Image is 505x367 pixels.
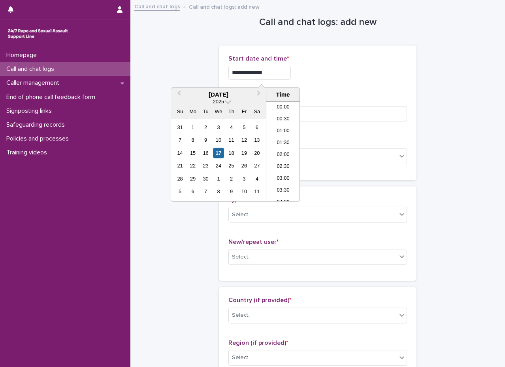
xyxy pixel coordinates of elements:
div: Choose Wednesday, September 3rd, 2025 [213,122,224,133]
li: 02:00 [266,149,300,161]
div: Choose Saturday, October 11th, 2025 [252,186,262,197]
div: Select... [232,311,252,319]
div: Choose Friday, September 19th, 2025 [239,148,249,158]
div: Choose Wednesday, September 24th, 2025 [213,160,224,171]
div: Choose Tuesday, September 23rd, 2025 [200,160,211,171]
button: Previous Month [172,89,185,101]
li: 02:30 [266,161,300,173]
div: Select... [232,211,252,219]
a: Call and chat logs [134,2,180,11]
div: Choose Wednesday, October 8th, 2025 [213,186,224,197]
div: Choose Thursday, October 9th, 2025 [226,186,237,197]
li: 03:30 [266,185,300,197]
div: Choose Tuesday, September 2nd, 2025 [200,122,211,133]
div: Sa [252,106,262,117]
div: Choose Monday, September 22nd, 2025 [187,160,198,171]
li: 00:30 [266,114,300,126]
div: Choose Monday, September 29th, 2025 [187,173,198,184]
div: Choose Friday, October 10th, 2025 [239,186,249,197]
div: Choose Thursday, September 18th, 2025 [226,148,237,158]
li: 03:00 [266,173,300,185]
p: Safeguarding records [3,121,71,129]
div: Mo [187,106,198,117]
div: Select... [232,253,252,261]
div: Choose Sunday, September 21st, 2025 [175,160,185,171]
div: Choose Monday, September 8th, 2025 [187,135,198,145]
p: Homepage [3,51,43,59]
div: Choose Tuesday, October 7th, 2025 [200,186,211,197]
div: Choose Sunday, September 14th, 2025 [175,148,185,158]
div: Choose Monday, October 6th, 2025 [187,186,198,197]
div: Fr [239,106,249,117]
div: Choose Sunday, October 5th, 2025 [175,186,185,197]
div: Choose Thursday, September 25th, 2025 [226,160,237,171]
p: Training videos [3,149,53,156]
div: Choose Wednesday, October 1st, 2025 [213,173,224,184]
span: New/repeat user [228,239,279,245]
div: Su [175,106,185,117]
li: 01:30 [266,137,300,149]
div: Choose Thursday, September 11th, 2025 [226,135,237,145]
div: We [213,106,224,117]
div: Choose Saturday, October 4th, 2025 [252,173,262,184]
h1: Call and chat logs: add new [219,17,416,28]
p: Call and chat logs: add new [189,2,260,11]
button: Next Month [253,89,266,101]
div: Choose Monday, September 15th, 2025 [187,148,198,158]
span: 2025 [213,99,224,105]
div: Choose Saturday, September 6th, 2025 [252,122,262,133]
span: Region (if provided) [228,340,288,346]
div: Choose Saturday, September 27th, 2025 [252,160,262,171]
div: Choose Wednesday, September 10th, 2025 [213,135,224,145]
span: Start date and time [228,55,289,62]
p: Call and chat logs [3,65,60,73]
div: Choose Saturday, September 20th, 2025 [252,148,262,158]
div: Th [226,106,237,117]
li: 00:00 [266,102,300,114]
div: [DATE] [171,91,266,98]
div: Choose Friday, September 12th, 2025 [239,135,249,145]
p: Caller management [3,79,66,87]
div: Choose Friday, September 5th, 2025 [239,122,249,133]
div: Choose Friday, September 26th, 2025 [239,160,249,171]
div: Choose Thursday, October 2nd, 2025 [226,173,237,184]
img: rhQMoQhaT3yELyF149Cw [6,26,70,42]
span: Country (if provided) [228,297,291,303]
div: Choose Sunday, September 7th, 2025 [175,135,185,145]
div: Choose Tuesday, September 9th, 2025 [200,135,211,145]
p: Policies and processes [3,135,75,143]
div: Tu [200,106,211,117]
div: Choose Saturday, September 13th, 2025 [252,135,262,145]
div: Choose Thursday, September 4th, 2025 [226,122,237,133]
li: 04:00 [266,197,300,209]
p: End of phone call feedback form [3,93,102,101]
div: Choose Sunday, August 31st, 2025 [175,122,185,133]
div: Choose Sunday, September 28th, 2025 [175,173,185,184]
li: 01:00 [266,126,300,137]
div: Choose Monday, September 1st, 2025 [187,122,198,133]
div: Choose Tuesday, September 16th, 2025 [200,148,211,158]
p: Signposting links [3,107,58,115]
div: Choose Tuesday, September 30th, 2025 [200,173,211,184]
div: Time [268,91,298,98]
div: Choose Friday, October 3rd, 2025 [239,173,249,184]
div: Select... [232,354,252,362]
div: month 2025-09 [173,121,263,198]
div: Choose Wednesday, September 17th, 2025 [213,148,224,158]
